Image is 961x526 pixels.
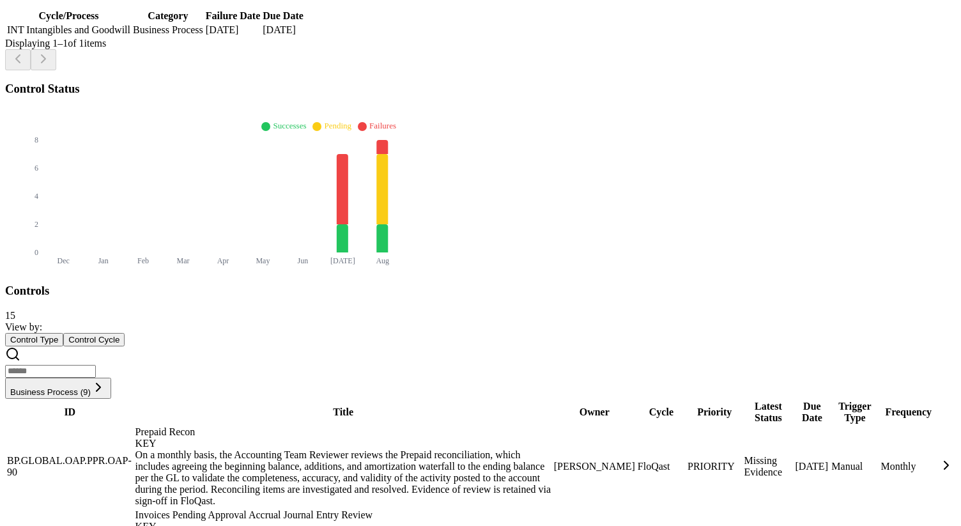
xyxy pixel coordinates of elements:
tspan: Apr [217,256,229,265]
h3: Control Status [5,82,956,96]
tspan: 8 [35,135,38,144]
button: Control Type [5,333,63,346]
th: Priority [687,400,742,424]
th: Owner [553,400,636,424]
td: [DATE] [205,24,261,36]
td: BP.GLOBAL.OAP.PPR.OAP-90 [6,426,134,507]
th: Due Date [262,10,304,22]
td: Monthly [880,426,937,507]
td: INT Intangibles and Goodwill [6,24,131,36]
span: Successes [273,121,306,130]
div: FloQast [638,461,685,472]
span: 15 [5,310,15,321]
div: [DATE] [795,461,829,472]
button: Control Cycle [63,333,125,346]
tspan: Aug [376,256,389,265]
span: Pending [324,121,351,130]
th: Category [132,10,204,22]
tspan: [DATE] [330,256,355,265]
th: ID [6,400,134,424]
tspan: Mar [177,256,190,265]
span: Displaying 1– 1 of 1 items [5,38,106,49]
div: Prepaid Recon [135,426,551,449]
button: Business Process (9) [5,378,111,399]
tspan: 0 [35,248,38,257]
span: View by: [5,321,42,332]
th: Latest Status [743,400,793,424]
span: Failures [369,121,396,130]
tspan: Dec [58,256,70,265]
tspan: Jun [298,256,309,265]
div: On a monthly basis, the Accounting Team Reviewer reviews the Prepaid reconciliation, which includ... [135,449,551,507]
th: Due Date [794,400,829,424]
th: Frequency [880,400,937,424]
th: Cycle/Process [6,10,131,22]
tspan: May [256,256,270,265]
td: Business Process [132,24,204,36]
div: PRIORITY [688,461,741,472]
h3: Controls [5,284,956,298]
th: Title [135,400,552,424]
tspan: 4 [35,192,38,201]
tspan: 6 [35,164,38,173]
div: [PERSON_NAME] [554,461,635,472]
tspan: Jan [98,256,109,265]
tspan: Feb [137,256,149,265]
th: Failure Date [205,10,261,22]
th: Trigger Type [831,400,879,424]
div: Missing Evidence [744,455,792,478]
td: [DATE] [262,24,304,36]
tspan: 2 [35,220,38,229]
span: Business Process (9) [10,387,91,397]
th: Cycle [637,400,686,424]
td: Manual [831,426,879,507]
div: KEY [135,438,551,449]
